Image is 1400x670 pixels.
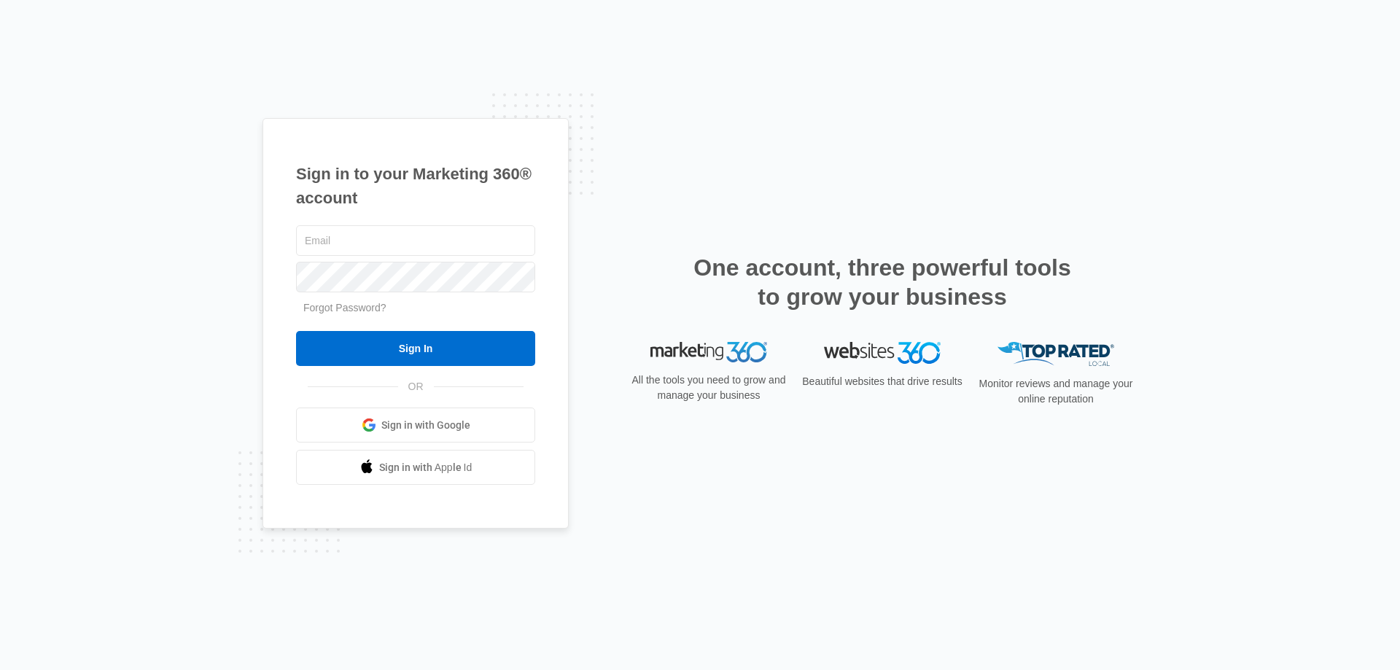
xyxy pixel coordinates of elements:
[627,373,790,403] p: All the tools you need to grow and manage your business
[296,331,535,366] input: Sign In
[689,253,1076,311] h2: One account, three powerful tools to grow your business
[296,450,535,485] a: Sign in with Apple Id
[650,342,767,362] img: Marketing 360
[801,374,964,389] p: Beautiful websites that drive results
[296,225,535,256] input: Email
[824,342,941,363] img: Websites 360
[381,418,470,433] span: Sign in with Google
[398,379,434,394] span: OR
[303,302,386,313] a: Forgot Password?
[997,342,1114,366] img: Top Rated Local
[974,376,1137,407] p: Monitor reviews and manage your online reputation
[379,460,472,475] span: Sign in with Apple Id
[296,162,535,210] h1: Sign in to your Marketing 360® account
[296,408,535,443] a: Sign in with Google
